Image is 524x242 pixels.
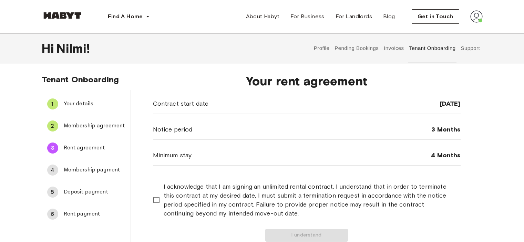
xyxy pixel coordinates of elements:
[42,140,131,156] div: 3Rent agreement
[42,96,131,112] div: 1Your details
[164,182,455,218] span: I acknowledge that I am signing an unlimited rental contract. I understand that in order to termi...
[290,12,325,21] span: For Business
[47,165,58,176] div: 4
[42,118,131,134] div: 2Membership agreement
[47,209,58,220] div: 6
[336,12,372,21] span: For Landlords
[418,12,453,21] span: Get in Touch
[470,10,483,23] img: avatar
[460,33,481,63] button: Support
[378,10,401,23] a: Blog
[47,143,58,154] div: 3
[383,33,405,63] button: Invoices
[313,33,330,63] button: Profile
[153,74,461,88] span: Your rent agreement
[47,98,58,109] div: 1
[440,99,461,108] span: [DATE]
[42,12,83,19] img: Habyt
[47,187,58,198] div: 5
[64,122,125,130] span: Membership agreement
[153,99,209,108] span: Contract start date
[42,206,131,222] div: 6Rent payment
[56,41,90,55] span: Nilmi !
[64,166,125,174] span: Membership payment
[153,125,193,134] span: Notice period
[47,120,58,131] div: 2
[334,33,380,63] button: Pending Bookings
[108,12,143,21] span: Find A Home
[102,10,155,23] button: Find A Home
[412,9,459,24] button: Get in Touch
[42,162,131,178] div: 4Membership payment
[431,151,460,159] span: 4 Months
[153,151,192,160] span: Minimum stay
[408,33,456,63] button: Tenant Onboarding
[64,144,125,152] span: Rent agreement
[42,41,56,55] span: Hi
[64,100,125,108] span: Your details
[64,210,125,218] span: Rent payment
[42,74,119,84] span: Tenant Onboarding
[431,125,460,134] span: 3 Months
[240,10,285,23] a: About Habyt
[285,10,330,23] a: For Business
[64,188,125,196] span: Deposit payment
[383,12,395,21] span: Blog
[246,12,279,21] span: About Habyt
[330,10,378,23] a: For Landlords
[42,184,131,200] div: 5Deposit payment
[311,33,482,63] div: user profile tabs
